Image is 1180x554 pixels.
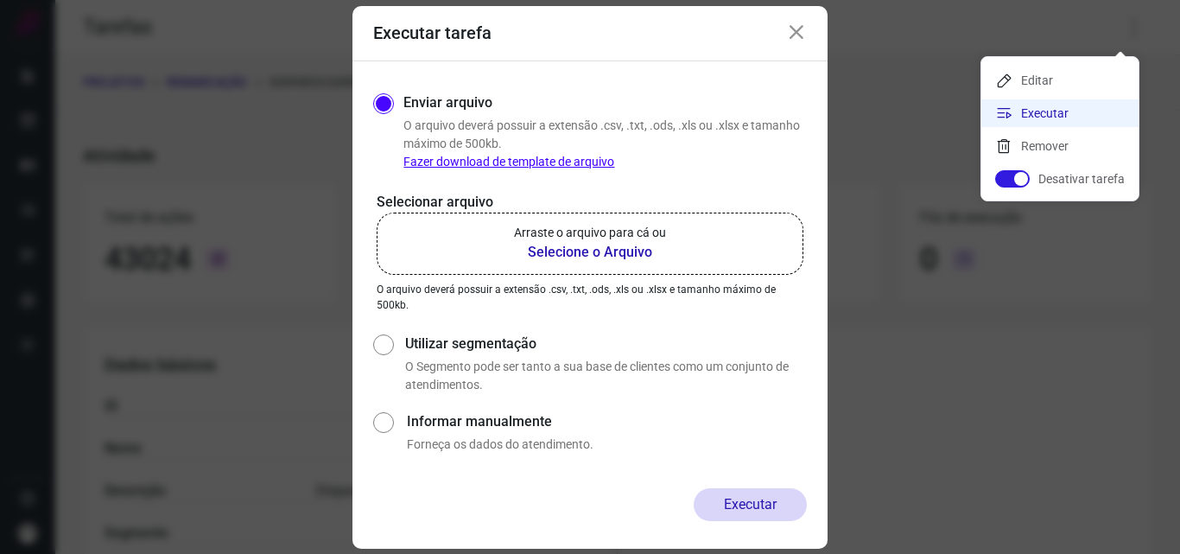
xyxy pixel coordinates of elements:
p: Arraste o arquivo para cá ou [514,224,666,242]
p: Selecionar arquivo [377,192,803,213]
button: Executar [694,488,807,521]
p: O arquivo deverá possuir a extensão .csv, .txt, .ods, .xls ou .xlsx e tamanho máximo de 500kb. [377,282,803,313]
h3: Executar tarefa [373,22,492,43]
li: Desativar tarefa [981,165,1139,193]
p: Forneça os dados do atendimento. [407,436,807,454]
li: Executar [981,99,1139,127]
p: O Segmento pode ser tanto a sua base de clientes como um conjunto de atendimentos. [405,358,807,394]
li: Remover [981,132,1139,160]
label: Enviar arquivo [403,92,492,113]
a: Fazer download de template de arquivo [403,155,614,169]
p: O arquivo deverá possuir a extensão .csv, .txt, .ods, .xls ou .xlsx e tamanho máximo de 500kb. [403,117,807,171]
li: Editar [981,67,1139,94]
b: Selecione o Arquivo [514,242,666,263]
label: Informar manualmente [407,411,807,432]
label: Utilizar segmentação [405,334,807,354]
